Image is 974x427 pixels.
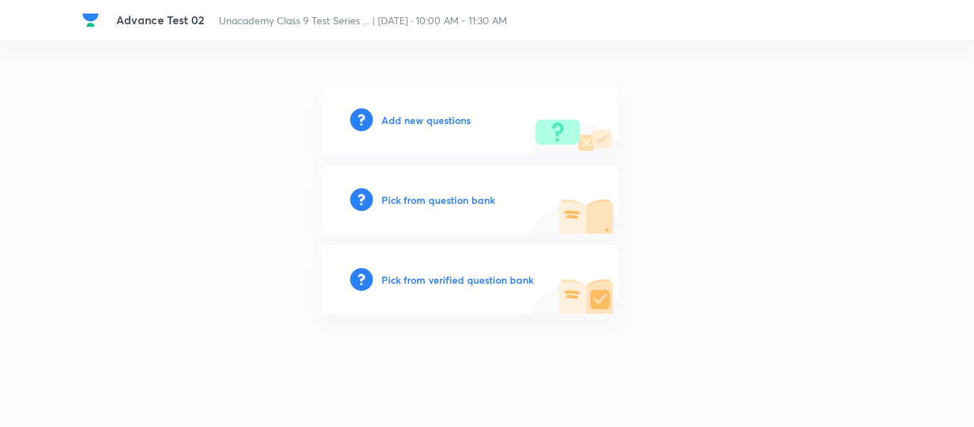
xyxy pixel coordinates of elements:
[381,272,533,287] h6: Pick from verified question bank
[82,11,99,29] img: Company Logo
[82,11,105,29] a: Company Logo
[381,113,471,128] h6: Add new questions
[219,14,507,27] span: Unacademy Class 9 Test Series ... | [DATE] · 10:00 AM - 11:30 AM
[381,192,495,207] h6: Pick from question bank
[116,12,205,27] span: Advance Test 02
